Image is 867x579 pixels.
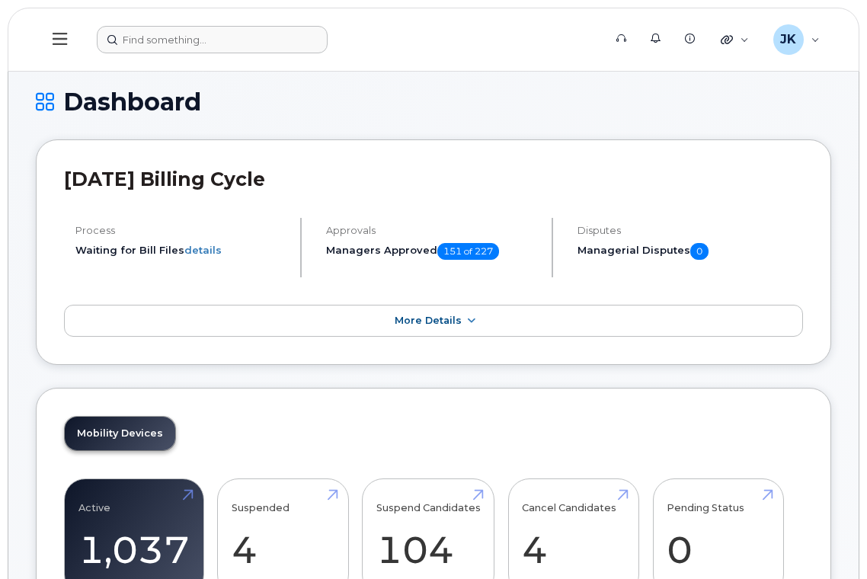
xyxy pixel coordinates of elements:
[690,243,709,260] span: 0
[75,225,287,236] h4: Process
[395,315,462,326] span: More Details
[184,244,222,256] a: details
[64,168,803,190] h2: [DATE] Billing Cycle
[577,243,804,260] h5: Managerial Disputes
[326,225,538,236] h4: Approvals
[65,417,175,450] a: Mobility Devices
[75,243,287,258] li: Waiting for Bill Files
[326,243,538,260] h5: Managers Approved
[437,243,499,260] span: 151 of 227
[36,88,831,115] h1: Dashboard
[577,225,804,236] h4: Disputes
